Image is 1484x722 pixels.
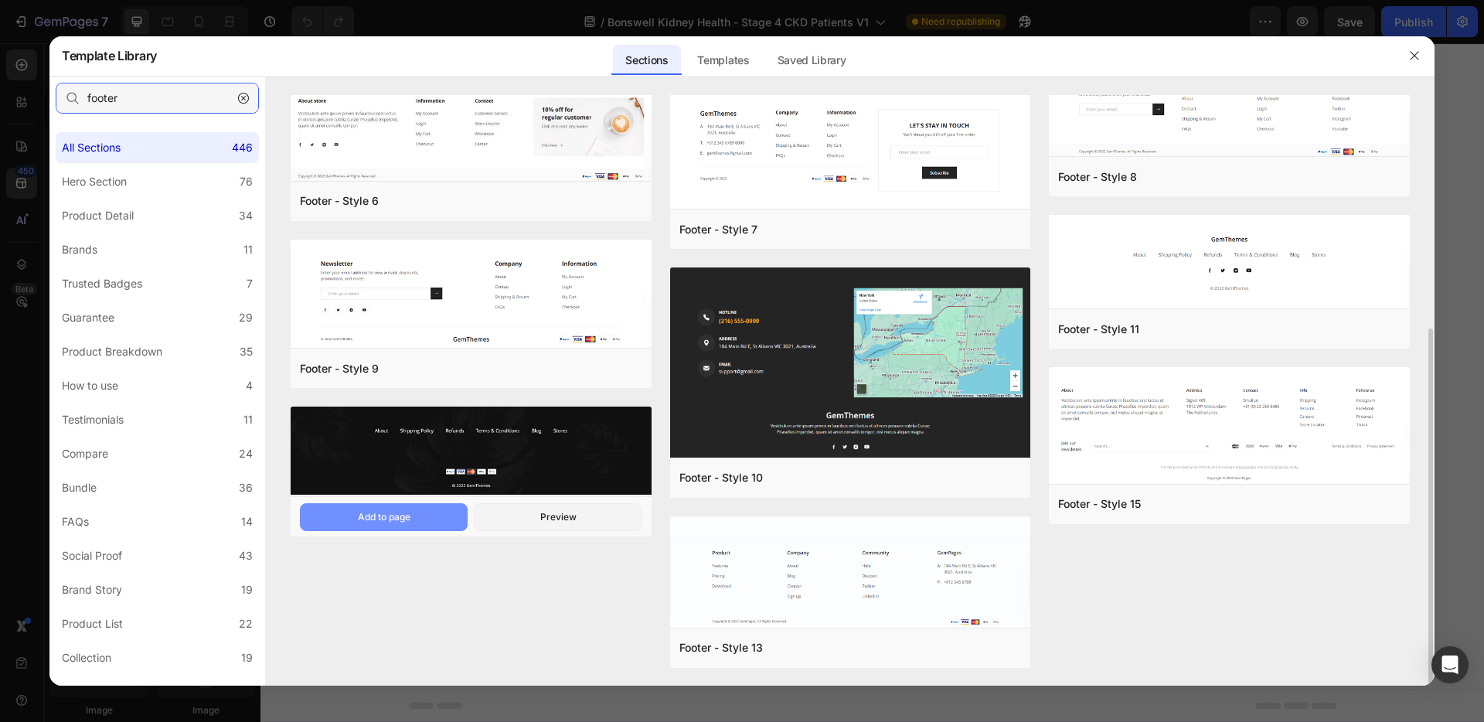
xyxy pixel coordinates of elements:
[291,407,652,495] img: f12.png
[300,192,379,210] div: Footer - Style 6
[1049,63,1410,159] img: f8.png
[1058,495,1141,513] div: Footer - Style 15
[670,516,1031,631] img: f13.png
[243,240,253,259] div: 11
[239,615,253,633] div: 22
[62,478,97,497] div: Bundle
[1431,646,1469,683] div: Open Intercom Messenger
[240,342,253,361] div: 35
[241,581,253,599] div: 19
[692,22,917,35] span: ✓ 90% of customers choose this protocol
[241,513,253,531] div: 14
[663,181,946,204] div: SECURE COMPLETE PROTOCOL
[669,532,784,546] span: then drag & drop elements
[240,172,253,191] div: 76
[247,274,253,293] div: 7
[239,308,253,327] div: 29
[1058,320,1139,339] div: Footer - Style 11
[62,547,122,565] div: Social Proof
[62,376,118,395] div: How to use
[680,513,774,529] div: Add blank section
[62,36,157,76] h2: Template Library
[765,45,859,76] div: Saved Library
[332,13,505,26] span: ✓ Stage 4 CKD dosing protocol
[62,581,122,599] div: Brand Story
[254,127,584,196] button: START TRIAL PROTOCOL
[246,683,253,701] div: 3
[300,359,379,378] div: Footer - Style 9
[567,513,648,529] div: Generate layout
[670,89,1031,212] img: f7.png
[1049,367,1410,487] img: f15.png
[383,85,462,118] strong: $34.95
[62,240,97,259] div: Brands
[239,478,253,497] div: 36
[613,45,680,76] div: Sections
[670,267,1031,461] img: f10.png
[709,235,902,253] img: Alt Image
[291,240,652,352] img: f9.png
[685,45,761,76] div: Templates
[565,532,648,546] span: from URL or image
[328,318,896,376] span: Clinical research shows optimal kidney function improvements typically occur between 60-120 days ...
[438,532,544,546] span: inspired by CRO experts
[540,510,577,524] div: Preview
[62,138,121,157] div: All Sections
[232,138,253,157] div: 446
[241,649,253,667] div: 19
[62,410,124,429] div: Testimonials
[847,121,894,148] s: $280
[679,220,757,239] div: Footer - Style 7
[62,172,127,191] div: Hero Section
[1049,215,1410,312] img: f11.png
[239,206,253,225] div: 34
[62,274,142,293] div: Trusted Badges
[474,503,642,531] button: Preview
[575,478,648,495] span: Add section
[62,649,111,667] div: Collection
[243,410,253,429] div: 11
[466,90,502,117] s: $70
[740,44,870,57] span: ✓ Free priority shipping
[1058,168,1137,186] div: Footer - Style 8
[308,150,529,173] div: START TRIAL PROTOCOL
[239,444,253,463] div: 24
[640,158,971,227] button: SECURE COMPLETE PROTOCOL
[722,66,889,80] span: ✓ Extended protocol guidance
[62,513,89,531] div: FAQs
[328,58,509,71] span: ✓ 90-day money-back guarantee
[62,206,134,225] div: Product Detail
[679,639,763,657] div: Footer - Style 13
[62,444,108,463] div: Compare
[62,342,162,361] div: Product Breakdown
[763,116,843,149] strong: $69.95
[62,683,105,701] div: Blog List
[62,615,123,633] div: Product List
[62,308,114,327] div: Guarantee
[445,513,539,529] div: Choose templates
[246,376,253,395] div: 4
[56,83,259,114] input: E.g.: Black Friday, Sale, etc.
[716,124,759,146] span: Total:
[291,77,652,183] img: f6.png
[714,88,895,101] span: ✓ 90-day money-back guarantee
[314,36,522,49] span: ✓ [MEDICAL_DATA] safety guidelines
[336,94,379,115] span: Total:
[330,318,422,332] strong: Why 4 months?
[322,204,516,222] img: Alt Image
[239,547,253,565] div: 43
[679,468,763,487] div: Footer - Style 10
[300,503,468,531] button: Add to page
[358,510,410,524] div: Add to page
